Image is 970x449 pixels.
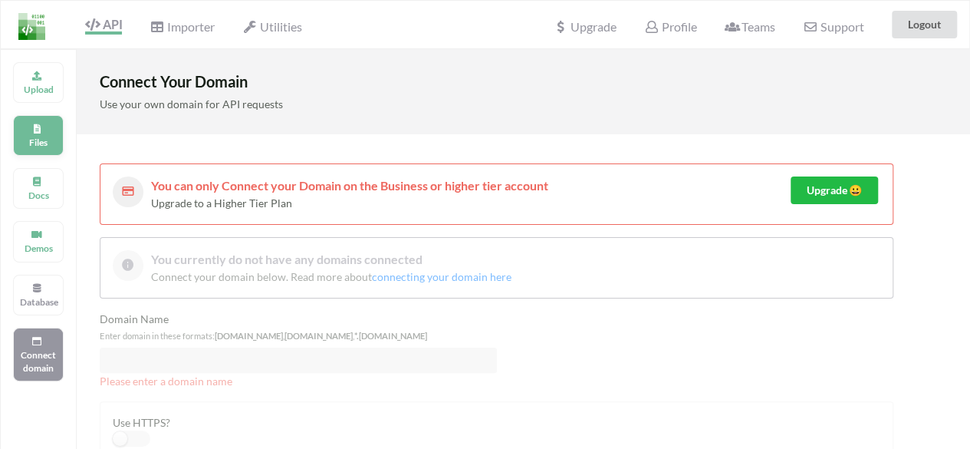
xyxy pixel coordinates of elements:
[554,21,617,33] span: Upgrade
[242,19,301,34] span: Utilities
[20,83,57,96] p: Upload
[151,178,548,193] span: You can only Connect your Domain on the Business or higher tier account
[20,348,57,375] p: Connect domain
[100,72,947,91] h3: Connect Your Domain
[151,196,292,210] span: Upgrade to a Higher Tier Plan
[150,19,214,34] span: Importer
[85,17,122,31] span: API
[807,183,862,196] span: Upgrade
[20,295,57,309] p: Database
[20,189,57,202] p: Docs
[725,19,775,34] span: Teams
[20,136,57,149] p: Files
[100,98,947,111] h5: Use your own domain for API requests
[18,13,45,40] img: LogoIcon.png
[791,177,878,204] button: Upgradesmile
[20,242,57,255] p: Demos
[644,19,696,34] span: Profile
[803,21,863,33] span: Support
[892,11,957,38] button: Logout
[847,183,862,196] span: smile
